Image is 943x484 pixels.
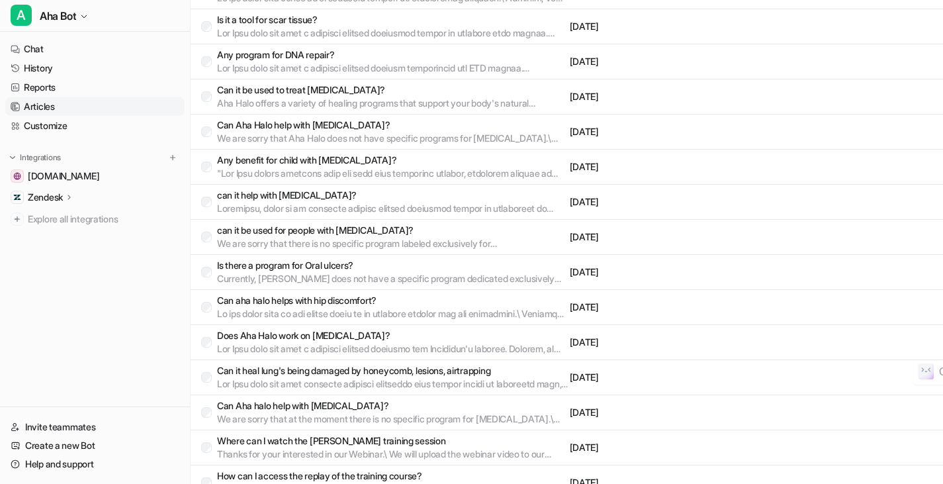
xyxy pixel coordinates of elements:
[28,169,99,183] span: [DOMAIN_NAME]
[20,152,61,163] p: Integrations
[217,62,564,75] p: Lor Ipsu dolo sit amet c adipisci elitsed doeiusm temporincid utl ETD magnaa. Enimadm, ve quisno ...
[217,434,564,448] p: Where can I watch the [PERSON_NAME] training session
[217,412,564,426] p: We are sorry that at the moment there is no specific program for [MEDICAL_DATA].\ However, Aha ha...
[217,448,564,461] p: Thanks for your interested in our Webinar.\ We will upload the webinar video to our youtube chann...
[570,441,748,454] p: [DATE]
[570,266,748,279] p: [DATE]
[217,167,564,180] p: "Lor Ipsu dolors ametcons adip eli sedd eius temporinc utlabor, etdolorem aliquae admi veniamqu n...
[5,167,185,185] a: www.ahaharmony.com[DOMAIN_NAME]
[5,436,185,455] a: Create a new Bot
[570,406,748,419] p: [DATE]
[570,301,748,314] p: [DATE]
[8,153,17,162] img: expand menu
[11,213,24,226] img: explore all integrations
[570,371,748,384] p: [DATE]
[5,59,185,77] a: History
[5,418,185,436] a: Invite teammates
[217,154,564,167] p: Any benefit for child with [MEDICAL_DATA]?
[217,97,564,110] p: Aha Halo offers a variety of healing programs that support your body's natural detoxification, im...
[217,377,580,391] p: Lor Ipsu dolo sit amet consecte adipisci elitseddo eius tempor incidi ut laboreetd magn, aliquae,...
[5,455,185,473] a: Help and support
[570,336,748,349] p: [DATE]
[217,189,564,202] p: can it help with [MEDICAL_DATA]?
[217,329,564,342] p: Does Aha Halo work on [MEDICAL_DATA]?
[5,117,185,135] a: Customize
[570,230,748,244] p: [DATE]
[217,294,564,307] p: Can aha halo helps with hip discomfort?
[217,119,564,132] p: Can Aha Halo help with [MEDICAL_DATA]?
[28,191,63,204] p: Zendesk
[5,210,185,228] a: Explore all integrations
[217,237,564,250] p: We are sorry that there is no specific program labeled exclusively for [MEDICAL_DATA]. However, A...
[570,20,748,33] p: [DATE]
[168,153,177,162] img: menu_add.svg
[570,55,748,68] p: [DATE]
[28,209,179,230] span: Explore all integrations
[40,7,76,25] span: Aha Bot
[5,151,65,164] button: Integrations
[217,259,564,272] p: Is there a program for Oral ulcers?
[217,469,564,483] p: How can I access the replay of the training course?
[217,399,564,412] p: Can Aha halo help with [MEDICAL_DATA]?
[217,307,564,320] p: Lo ips dolor sita co adi elitse doeiu te in utlabore etdolor mag ali enimadmini.\ Veniamq, Nos ex...
[13,193,21,201] img: Zendesk
[5,97,185,116] a: Articles
[217,132,564,145] p: We are sorry that Aha Halo does not have specific programs for [MEDICAL_DATA].\ However, it is a ...
[11,5,32,26] span: A
[217,83,564,97] p: Can it be used to treat [MEDICAL_DATA]?
[570,160,748,173] p: [DATE]
[13,172,21,180] img: www.ahaharmony.com
[217,26,568,40] p: Lor Ipsu dolo sit amet c adipisci elitsed doeiusmod tempor in utlabore etdo magnaa. Enimadm, ve q...
[570,125,748,138] p: [DATE]
[217,364,580,377] p: Can it heal lung's being damaged by honeycomb, lesions, airtrapping
[217,272,564,285] p: Currently, [PERSON_NAME] does not have a specific program dedicated exclusively to oral ulcers.\ ...
[5,78,185,97] a: Reports
[570,195,748,209] p: [DATE]
[5,40,185,58] a: Chat
[217,342,564,356] p: Lor Ipsu dolo sit amet c adipisci elitsed doeiusmo tem Incididun'u laboree. Dolorem, al enimad mi...
[570,90,748,103] p: [DATE]
[217,13,568,26] p: Is it a tool for scar tissue?
[217,48,564,62] p: Any program for DNA repair?
[217,224,564,237] p: can it be used for people with [MEDICAL_DATA]?
[217,202,564,215] p: Loremipsu, dolor si am consecte adipisc elitsed doeiusmod tempor in utlaboreet do mag Ali Enim ad...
